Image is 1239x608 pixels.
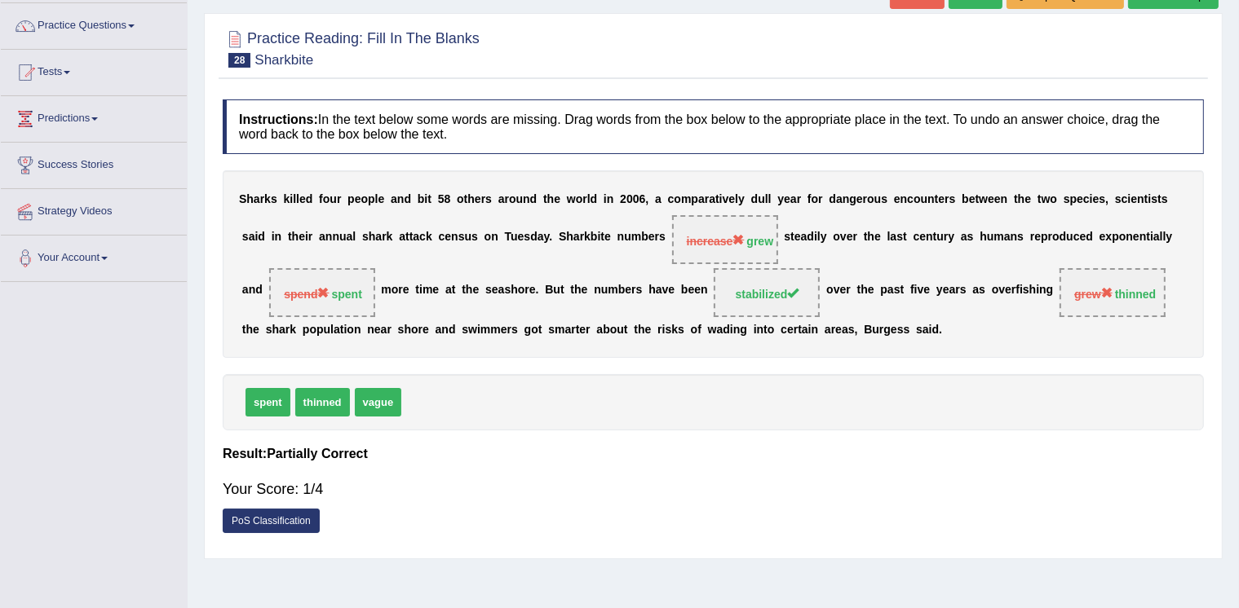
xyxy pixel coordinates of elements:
b: u [624,231,631,244]
b: y [948,231,954,244]
b: s [485,192,492,205]
b: 0 [633,192,639,205]
b: s [504,284,511,297]
b: t [1146,231,1150,244]
b: r [580,231,584,244]
b: a [790,192,797,205]
b: t [1144,192,1148,205]
b: r [655,231,659,244]
b: k [387,231,393,244]
b: e [518,231,524,244]
span: Drop target [1060,268,1166,317]
b: r [797,192,801,205]
b: y [544,231,550,244]
b: a [347,231,353,244]
b: o [1050,192,1057,205]
b: l [735,192,738,205]
b: a [801,231,808,244]
b: r [1048,231,1052,244]
b: r [382,231,386,244]
b: . [536,284,539,297]
b: B [545,284,553,297]
b: n [617,231,625,244]
span: Drop target [714,268,820,317]
b: t [570,284,574,297]
b: r [863,192,867,205]
b: e [794,231,801,244]
b: t [715,192,719,205]
b: l [352,231,356,244]
b: t [543,192,547,205]
span: Drop target [269,268,375,317]
b: s [1099,192,1105,205]
b: e [994,192,1001,205]
b: r [524,284,529,297]
b: c [1083,192,1090,205]
b: a [375,231,382,244]
b: o [518,284,525,297]
b: 8 [445,192,451,205]
b: c [914,231,920,244]
b: e [403,284,409,297]
b: r [505,192,509,205]
b: e [874,231,881,244]
b: e [432,284,439,297]
b: d [1060,231,1067,244]
a: PoS Classification [223,509,320,533]
b: r [945,192,949,205]
h2: Practice Reading: Fill In The Blanks [223,27,480,68]
b: a [399,231,405,244]
b: i [254,231,258,244]
b: d [258,231,265,244]
b: s [271,192,277,205]
b: p [347,192,355,205]
b: p [368,192,375,205]
b: o [1119,231,1126,244]
b: k [584,231,591,244]
b: d [530,231,538,244]
b: m [381,284,391,297]
b: a [891,231,897,244]
b: n [843,192,850,205]
b: f [808,192,812,205]
b: r [398,284,402,297]
b: d [807,231,814,244]
b: n [1126,231,1133,244]
b: m [423,284,432,297]
b: v [723,192,729,205]
b: t [409,231,414,244]
b: r [308,231,312,244]
b: c [907,192,914,205]
b: o [361,192,369,205]
b: S [559,231,566,244]
span: 28 [228,53,250,68]
b: s [458,231,465,244]
b: e [378,192,385,205]
b: e [919,231,926,244]
b: a [319,231,325,244]
b: o [914,192,921,205]
b: t [427,192,431,205]
b: y [777,192,784,205]
b: e [988,192,994,205]
b: , [1105,192,1108,205]
b: e [475,192,481,205]
b: l [296,192,299,205]
b: k [284,192,290,205]
b: p [1112,231,1119,244]
b: s [784,231,790,244]
b: a [573,231,580,244]
b: a [698,192,705,205]
b: i [290,192,293,205]
b: t [903,231,907,244]
b: h [1018,192,1025,205]
b: d [530,192,538,205]
b: e [784,192,790,205]
b: f [319,192,323,205]
b: c [1122,192,1128,205]
b: 2 [620,192,626,205]
b: e [969,192,976,205]
b: n [491,231,498,244]
b: a [836,192,843,205]
b: d [591,192,598,205]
